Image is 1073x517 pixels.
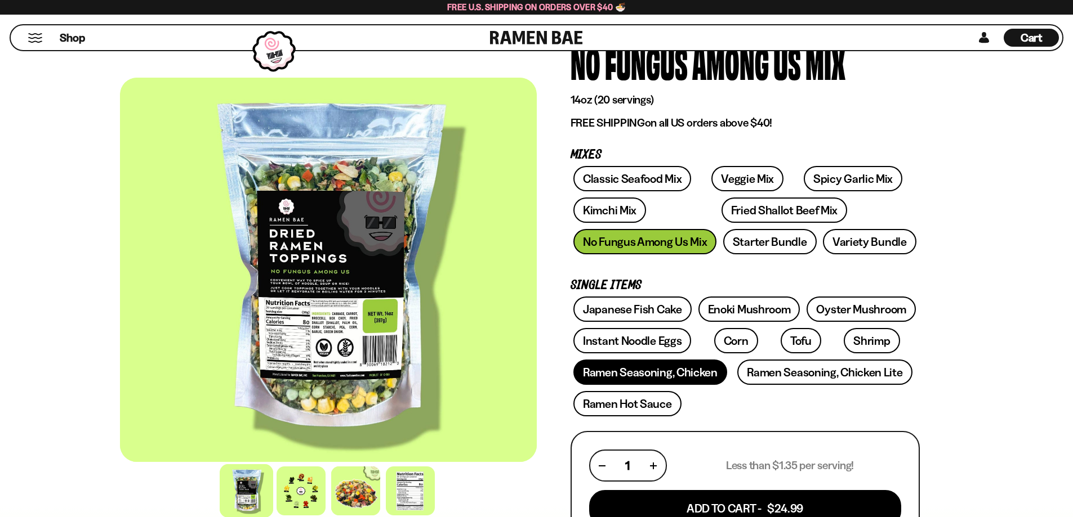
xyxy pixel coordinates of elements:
a: Starter Bundle [723,229,817,254]
a: Ramen Hot Sauce [573,391,682,416]
p: Mixes [571,150,920,160]
a: Fried Shallot Beef Mix [722,197,847,223]
div: No [571,41,600,83]
div: Us [773,41,801,83]
a: Shop [60,29,85,47]
p: 14oz (20 servings) [571,93,920,107]
a: Ramen Seasoning, Chicken [573,359,727,385]
div: Mix [805,41,845,83]
span: Cart [1021,31,1043,44]
button: Mobile Menu Trigger [28,33,43,43]
span: Shop [60,30,85,46]
div: Among [692,41,769,83]
a: Japanese Fish Cake [573,296,692,322]
a: Kimchi Mix [573,197,646,223]
p: Single Items [571,280,920,291]
div: Fungus [605,41,688,83]
a: Variety Bundle [823,229,916,254]
span: 1 [625,458,630,473]
a: Instant Noodle Eggs [573,328,691,353]
a: Corn [714,328,758,353]
a: Veggie Mix [711,166,783,191]
strong: FREE SHIPPING [571,116,645,129]
a: Spicy Garlic Mix [804,166,902,191]
a: Enoki Mushroom [698,296,800,322]
div: Cart [1004,25,1059,50]
a: Shrimp [844,328,900,353]
p: Less than $1.35 per serving! [726,458,854,473]
a: Classic Seafood Mix [573,166,691,191]
a: Tofu [781,328,821,353]
span: Free U.S. Shipping on Orders over $40 🍜 [447,2,626,12]
a: Oyster Mushroom [807,296,916,322]
p: on all US orders above $40! [571,116,920,130]
a: Ramen Seasoning, Chicken Lite [737,359,912,385]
